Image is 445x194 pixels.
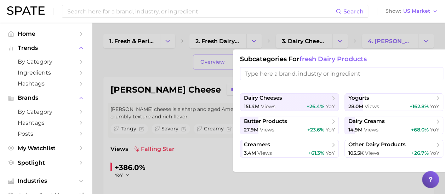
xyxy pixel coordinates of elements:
span: +23.6% [307,127,324,133]
button: Industries [6,176,86,186]
span: views [365,150,380,156]
span: Industries [18,178,74,184]
span: creamers [244,141,270,148]
span: YoY [430,150,439,156]
span: +68.0% [411,127,429,133]
a: by Category [6,56,86,67]
span: Home [18,30,74,37]
span: Trends [18,45,74,51]
span: views [365,103,379,110]
span: +61.3% [308,150,324,156]
span: by Category [18,108,74,115]
span: butter products [244,118,287,125]
button: creamers3.4m views+61.3% YoY [240,140,339,158]
a: Hashtags [6,117,86,128]
span: Posts [18,130,74,137]
a: Spotlight [6,157,86,168]
span: +26.4% [307,103,324,110]
a: by Category [6,106,86,117]
button: ShowUS Market [384,7,440,16]
a: Ingredients [6,67,86,78]
span: Show [386,9,401,13]
button: butter products27.9m views+23.6% YoY [240,117,339,134]
span: 151.4m [244,103,259,110]
span: YoY [430,103,439,110]
a: Home [6,28,86,39]
span: views [257,150,272,156]
h1: Subcategories for [240,55,443,63]
span: 105.5k [348,150,364,156]
input: Type here a brand, industry or ingredient [240,67,443,80]
span: 28.0m [348,103,363,110]
span: 3.4m [244,150,256,156]
span: Spotlight [18,159,74,166]
button: yogurts28.0m views+162.8% YoY [344,93,443,111]
button: Trends [6,43,86,53]
span: 14.9m [348,127,363,133]
a: Hashtags [6,78,86,89]
a: Posts [6,128,86,139]
a: My Watchlist [6,143,86,154]
span: My Watchlist [18,145,74,152]
button: dairy cheeses151.4m views+26.4% YoY [240,93,339,111]
span: +26.7% [411,150,429,156]
span: dairy creams [348,118,385,125]
button: other dairy products105.5k views+26.7% YoY [344,140,443,158]
span: +162.8% [410,103,429,110]
span: other dairy products [348,141,406,148]
span: by Category [18,58,74,65]
span: Hashtags [18,119,74,126]
span: fresh dairy products [299,55,367,63]
span: dairy cheeses [244,95,282,101]
img: SPATE [7,6,45,15]
span: Ingredients [18,69,74,76]
span: YoY [326,127,335,133]
span: US Market [403,9,430,13]
span: Brands [18,95,74,101]
span: YoY [326,150,335,156]
span: 27.9m [244,127,258,133]
span: views [260,127,274,133]
button: Brands [6,93,86,103]
span: YoY [430,127,439,133]
span: Hashtags [18,80,74,87]
span: YoY [326,103,335,110]
span: Search [343,8,364,15]
input: Search here for a brand, industry, or ingredient [67,5,336,17]
span: views [364,127,378,133]
span: yogurts [348,95,369,101]
span: views [261,103,275,110]
button: dairy creams14.9m views+68.0% YoY [344,117,443,134]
